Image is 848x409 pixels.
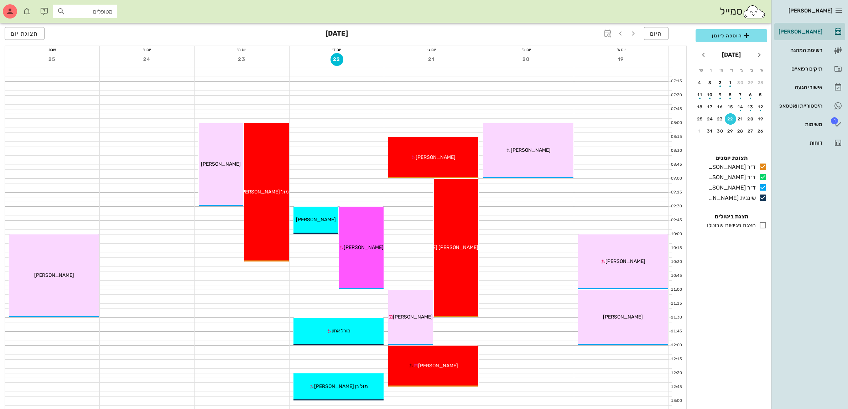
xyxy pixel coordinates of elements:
button: 22 [331,53,343,66]
div: 3 [704,80,716,85]
button: חודש שעבר [753,48,766,61]
span: [PERSON_NAME] [344,244,384,250]
button: 9 [714,89,726,100]
div: ד״ר [PERSON_NAME] [706,163,756,171]
div: 07:45 [669,106,683,112]
div: 08:15 [669,134,683,140]
button: 29 [745,77,756,88]
div: תיקים רפואיים [777,66,822,72]
span: [PERSON_NAME] [296,217,336,223]
span: [PERSON_NAME] [PERSON_NAME] [397,244,478,250]
span: [PERSON_NAME] [393,314,433,320]
h4: הצגת ביטולים [696,212,767,221]
button: 6 [745,89,756,100]
th: ג׳ [737,64,746,76]
h4: תצוגת יומנים [696,154,767,162]
div: 17 [704,104,716,109]
span: הוספה ליומן [701,31,761,40]
th: ה׳ [717,64,726,76]
button: תצוגת יום [5,27,45,40]
span: [PERSON_NAME] [511,147,551,153]
div: 8 [725,92,736,97]
div: רשימת המתנה [777,47,822,53]
span: תג [21,6,25,10]
div: ד״ר [PERSON_NAME] [706,183,756,192]
div: 30 [714,129,726,134]
span: מזל [PERSON_NAME] [240,189,289,195]
div: 24 [704,117,716,121]
span: 24 [141,56,154,62]
a: דוחות [774,134,845,151]
button: חודש הבא [697,48,710,61]
div: 12:15 [669,356,683,362]
div: 21 [735,117,746,121]
div: 5 [755,92,766,97]
span: 19 [615,56,628,62]
button: 27 [745,125,756,137]
button: 24 [141,53,154,66]
div: 13:00 [669,398,683,404]
div: 28 [735,129,746,134]
div: 4 [694,80,706,85]
div: 1 [694,129,706,134]
button: 19 [615,53,628,66]
div: היסטוריית וואטסאפ [777,103,822,109]
div: 07:30 [669,92,683,98]
div: 12:00 [669,342,683,348]
div: ד״ר [PERSON_NAME] [706,173,756,182]
div: 11:00 [669,287,683,293]
button: 5 [755,89,766,100]
div: 31 [704,129,716,134]
div: יום ב׳ [479,46,573,53]
div: 12:45 [669,384,683,390]
div: 14 [735,104,746,109]
a: אישורי הגעה [774,79,845,96]
div: 7 [735,92,746,97]
button: 10 [704,89,716,100]
div: שיננית [PERSON_NAME] [706,194,756,202]
div: 6 [745,92,756,97]
div: 11 [694,92,706,97]
span: [PERSON_NAME] [416,154,456,160]
div: 19 [755,117,766,121]
button: 2 [714,77,726,88]
span: תג [831,117,838,124]
button: 24 [704,113,716,125]
span: 23 [235,56,248,62]
span: [PERSON_NAME] [418,363,458,369]
div: 2 [714,80,726,85]
span: תצוגת יום [11,30,38,37]
button: 23 [714,113,726,125]
span: 22 [331,56,343,62]
div: 30 [735,80,746,85]
span: [PERSON_NAME] [201,161,241,167]
div: 9 [714,92,726,97]
span: היום [650,30,662,37]
div: 1 [725,80,736,85]
div: 12:30 [669,370,683,376]
div: 08:45 [669,162,683,168]
button: 28 [735,125,746,137]
div: 11:45 [669,328,683,335]
div: סמייל [720,4,766,19]
div: 09:45 [669,217,683,223]
button: 21 [735,113,746,125]
div: 29 [725,129,736,134]
span: [PERSON_NAME] [605,258,645,264]
div: דוחות [777,140,822,146]
div: אישורי הגעה [777,84,822,90]
button: 16 [714,101,726,113]
div: 26 [755,129,766,134]
div: 10:00 [669,231,683,237]
div: [PERSON_NAME] [777,29,822,35]
a: תגמשימות [774,116,845,133]
button: היום [644,27,668,40]
div: 20 [745,117,756,121]
span: 21 [425,56,438,62]
span: מורל אתון [332,328,350,334]
div: 22 [725,117,736,121]
button: 13 [745,101,756,113]
button: 31 [704,125,716,137]
div: 29 [745,80,756,85]
div: 09:15 [669,190,683,196]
